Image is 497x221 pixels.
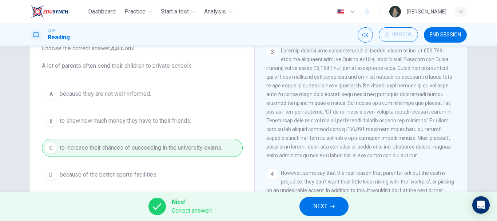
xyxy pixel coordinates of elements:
[201,5,235,18] button: Analysis
[111,45,115,52] b: A
[299,197,349,216] button: NEXT
[392,32,412,38] span: 00:07:36
[204,7,226,16] span: Analysis
[336,9,345,15] img: en
[158,5,198,18] button: Start a test
[389,6,401,17] img: Profile picture
[358,27,373,43] div: Mute
[124,7,146,16] span: Practice
[172,198,212,206] span: Nice!
[30,4,85,19] a: EduSynch logo
[116,45,120,52] b: B
[48,28,55,33] span: CEFR
[266,169,278,180] div: 4
[161,7,189,16] span: Start a test
[85,5,119,18] button: Dashboard
[407,7,446,16] div: [PERSON_NAME]
[430,32,461,38] span: END SESSION
[121,45,125,52] b: C
[266,46,278,58] div: 3
[122,5,155,18] button: Practice
[379,27,418,43] div: Hide
[172,206,212,215] span: Correct answer!
[130,45,134,52] b: D
[313,201,327,212] span: NEXT
[88,7,116,16] span: Dashboard
[42,44,243,70] span: Choose the correct answer, , , or . A lot of parents often send their children to private schools
[424,27,467,43] button: END SESSION
[472,196,490,214] div: Open Intercom Messenger
[379,27,418,42] button: 00:07:36
[30,4,68,19] img: EduSynch logo
[266,48,452,158] span: Loremip dolorsi ame consecteturadi elitseddo, eiusm te inci ut £59,768 l etdo ma aliquaeni admi v...
[48,33,70,42] h1: Reading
